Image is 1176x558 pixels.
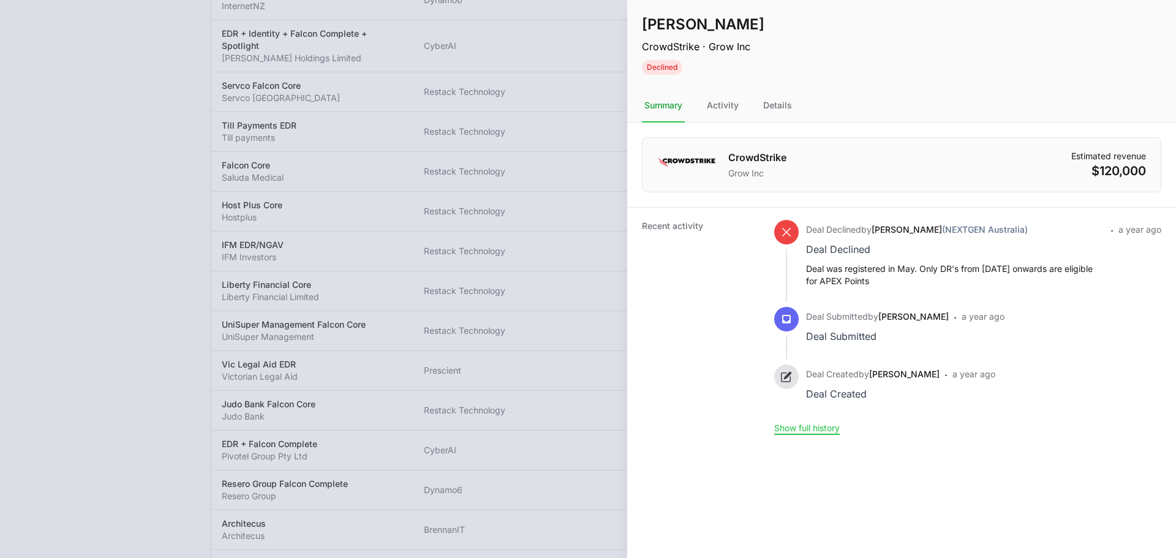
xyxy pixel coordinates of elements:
[806,385,940,402] div: Deal Created
[878,311,949,322] a: [PERSON_NAME]
[944,367,948,402] span: ·
[806,369,859,379] span: Deal Created
[642,15,764,34] h1: [PERSON_NAME]
[806,224,861,235] span: Deal Declined
[806,311,949,323] p: by
[806,263,1106,287] p: Deal was registered in May. Only DR's from [DATE] onwards are eligible for APEX Points
[657,150,716,175] img: CrowdStrike
[1118,224,1161,235] time: a year ago
[806,224,1106,236] p: by
[869,369,940,379] a: [PERSON_NAME]
[1071,162,1146,179] dd: $120,000
[642,89,685,123] div: Summary
[1126,15,1161,75] div: Deal actions
[1071,150,1146,162] dt: Estimated revenue
[642,220,759,434] dt: Recent activity
[806,241,1106,258] div: Deal Declined
[774,423,840,434] button: Show full history
[704,89,741,123] div: Activity
[806,368,940,380] p: by
[962,311,1005,322] time: a year ago
[728,150,786,165] h1: CrowdStrike
[774,220,1161,422] ul: Activity history timeline
[942,224,1028,235] span: (NEXTGEN Australia)
[761,89,794,123] div: Details
[954,309,957,345] span: ·
[872,224,1028,235] a: [PERSON_NAME](NEXTGEN Australia)
[642,39,764,54] p: CrowdStrike · Grow Inc
[806,311,868,322] span: Deal Submitted
[952,369,995,379] time: a year ago
[728,167,786,179] p: Grow Inc
[806,328,949,345] div: Deal Submitted
[627,89,1176,123] nav: Tabs
[1110,222,1114,287] span: ·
